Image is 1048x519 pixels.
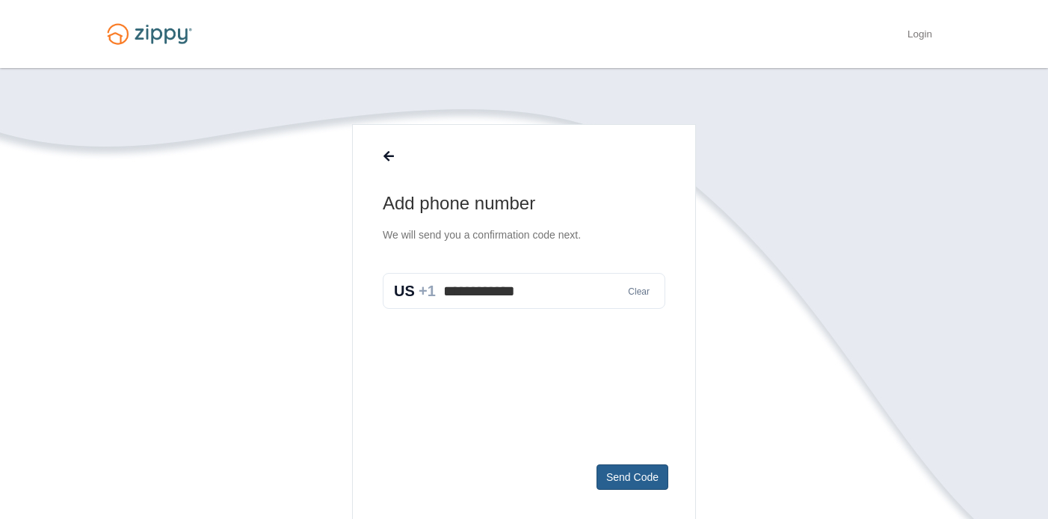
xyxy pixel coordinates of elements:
[907,28,932,43] a: Login
[98,16,201,52] img: Logo
[383,227,665,243] p: We will send you a confirmation code next.
[623,285,654,299] button: Clear
[383,191,665,215] h1: Add phone number
[597,464,668,490] button: Send Code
